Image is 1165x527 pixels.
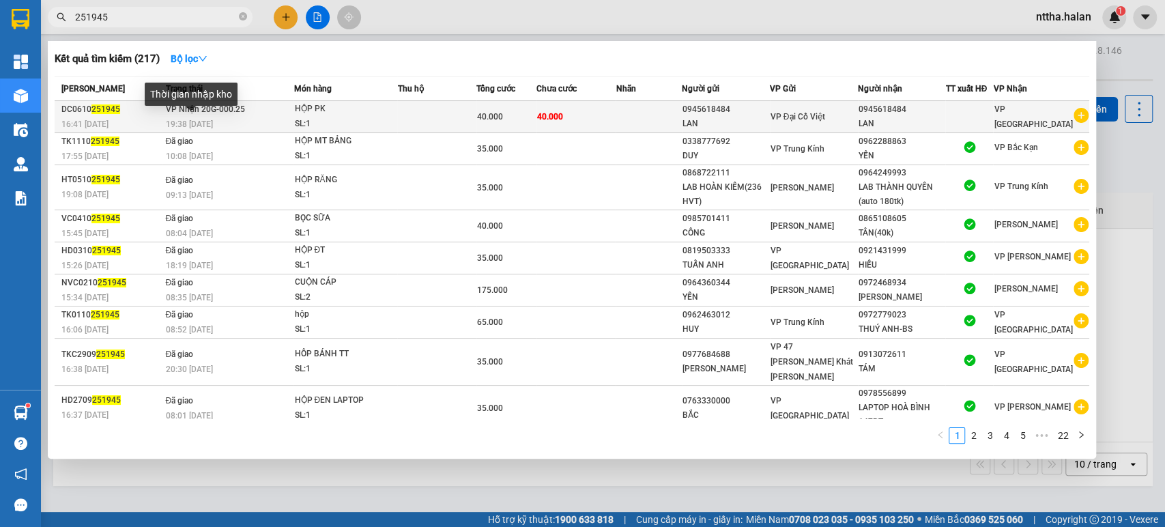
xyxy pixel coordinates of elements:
span: 251945 [92,395,121,405]
span: VP [GEOGRAPHIC_DATA] [994,104,1072,129]
span: VP [GEOGRAPHIC_DATA] [994,350,1072,374]
div: 0972468934 [859,276,945,290]
span: 19:38 [DATE] [166,119,213,129]
div: NVC0210 [61,276,162,290]
span: search [57,12,66,22]
div: BẮC [682,408,768,423]
div: LAN [859,117,945,131]
span: 251945 [91,137,119,146]
span: VP Đại Cồ Việt [771,112,825,122]
div: THUÝ ANH-BS [859,322,945,337]
span: VP 47 [PERSON_NAME] Khát [PERSON_NAME] [771,342,853,382]
span: close-circle [239,11,247,24]
span: notification [14,468,27,481]
div: HỘP ĐT [294,243,397,258]
div: TÁM [859,362,945,376]
a: 2 [966,428,981,443]
li: Next Page [1073,427,1089,444]
span: VP [PERSON_NAME] [994,252,1070,261]
span: 40.000 [537,112,563,122]
div: hộp [294,307,397,322]
div: HỘP RĂNG [294,173,397,188]
span: 35.000 [477,357,503,367]
li: 5 [1014,427,1031,444]
span: 175.000 [477,285,508,295]
div: LAN [682,117,768,131]
img: warehouse-icon [14,123,28,137]
div: YẾN [859,149,945,163]
span: VP Trung Kính [994,182,1048,191]
span: 251945 [96,350,125,359]
span: 15:26 [DATE] [61,261,109,270]
img: warehouse-icon [14,405,28,420]
span: 40.000 [477,221,503,231]
a: 1 [949,428,964,443]
span: Nhãn [616,84,635,94]
span: VP [GEOGRAPHIC_DATA] [994,310,1072,334]
span: [PERSON_NAME] [61,84,125,94]
span: 251945 [98,278,126,287]
span: 251945 [91,310,119,319]
span: Đã giao [166,175,194,185]
button: right [1073,427,1089,444]
div: SL: 1 [294,322,397,337]
span: Đã giao [166,278,194,287]
div: HỘP PK [294,102,397,117]
span: message [14,498,27,511]
span: 18:19 [DATE] [166,261,213,270]
li: 3 [981,427,998,444]
span: Người gửi [682,84,719,94]
div: YẾN [682,290,768,304]
span: 35.000 [477,144,503,154]
div: HỘP MT BẢNG [294,134,397,149]
div: SL: 2 [294,290,397,305]
div: SL: 1 [294,362,397,377]
div: 0921431999 [859,244,945,258]
div: LAPTOP HOÀ BÌNH 147BT [859,401,945,429]
span: 20:30 [DATE] [166,365,213,374]
span: VP [GEOGRAPHIC_DATA] [771,396,849,421]
div: LAB THÀNH QUYỀN (auto 180tk) [859,180,945,209]
span: 40.000 [477,112,503,122]
div: HIẾU [859,258,945,272]
a: 5 [1015,428,1030,443]
div: 0962288863 [859,134,945,149]
div: BỌC SỮA [294,211,397,226]
span: plus-circle [1074,353,1089,368]
span: VP [GEOGRAPHIC_DATA] [771,246,849,270]
span: 65.000 [477,317,503,327]
span: plus-circle [1074,140,1089,155]
div: HD2709 [61,393,162,408]
span: plus-circle [1074,249,1089,264]
a: 4 [998,428,1013,443]
div: 0977684688 [682,347,768,362]
span: Đã giao [166,214,194,223]
div: SL: 1 [294,188,397,203]
img: solution-icon [14,191,28,205]
img: warehouse-icon [14,157,28,171]
span: Đã giao [166,396,194,405]
li: Previous Page [932,427,949,444]
div: HỘP ĐEN LAPTOP [294,393,397,408]
div: 0964360344 [682,276,768,290]
span: 35.000 [477,183,503,193]
div: TÂN(40k) [859,226,945,240]
span: 251945 [91,214,120,223]
span: Đã giao [166,310,194,319]
span: VP Trung Kính [771,317,824,327]
span: plus-circle [1074,399,1089,414]
div: 0972779023 [859,308,945,322]
span: question-circle [14,437,27,450]
span: 15:45 [DATE] [61,229,109,238]
sup: 1 [26,403,30,408]
div: TKC2909 [61,347,162,362]
div: 0763330000 [682,394,768,408]
li: 22 [1052,427,1073,444]
div: [PERSON_NAME] [682,362,768,376]
div: 0978556899 [859,386,945,401]
div: 0945618484 [682,102,768,117]
span: right [1077,431,1085,439]
button: left [932,427,949,444]
span: plus-circle [1074,281,1089,296]
div: CÔNG [682,226,768,240]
